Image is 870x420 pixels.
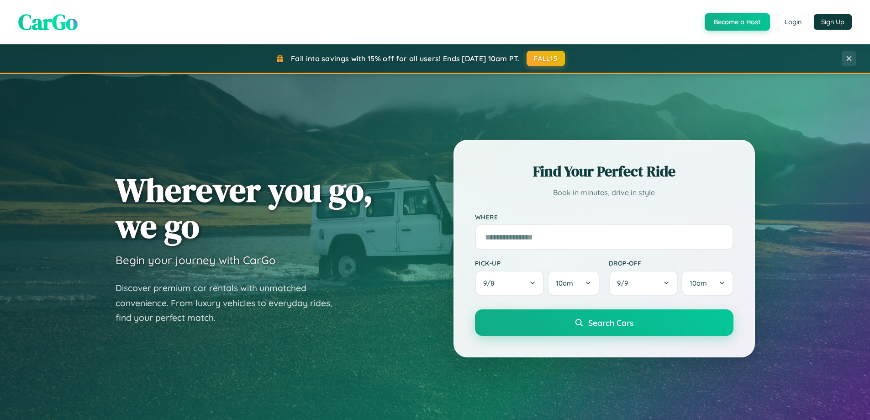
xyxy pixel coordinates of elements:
[475,213,733,221] label: Where
[475,309,733,336] button: Search Cars
[18,7,78,37] span: CarGo
[475,161,733,181] h2: Find Your Perfect Ride
[588,318,633,328] span: Search Cars
[116,172,373,244] h1: Wherever you go, we go
[548,271,599,296] button: 10am
[475,271,544,296] button: 9/8
[690,279,707,287] span: 10am
[483,279,499,287] span: 9 / 8
[556,279,573,287] span: 10am
[777,14,809,30] button: Login
[609,259,733,267] label: Drop-off
[609,271,678,296] button: 9/9
[116,253,276,267] h3: Begin your journey with CarGo
[116,281,344,325] p: Discover premium car rentals with unmatched convenience. From luxury vehicles to everyday rides, ...
[291,54,520,63] span: Fall into savings with 15% off for all users! Ends [DATE] 10am PT.
[475,186,733,199] p: Book in minutes, drive in style
[527,51,565,66] button: FALL15
[681,271,733,296] button: 10am
[475,259,600,267] label: Pick-up
[814,14,852,30] button: Sign Up
[705,13,770,31] button: Become a Host
[617,279,633,287] span: 9 / 9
